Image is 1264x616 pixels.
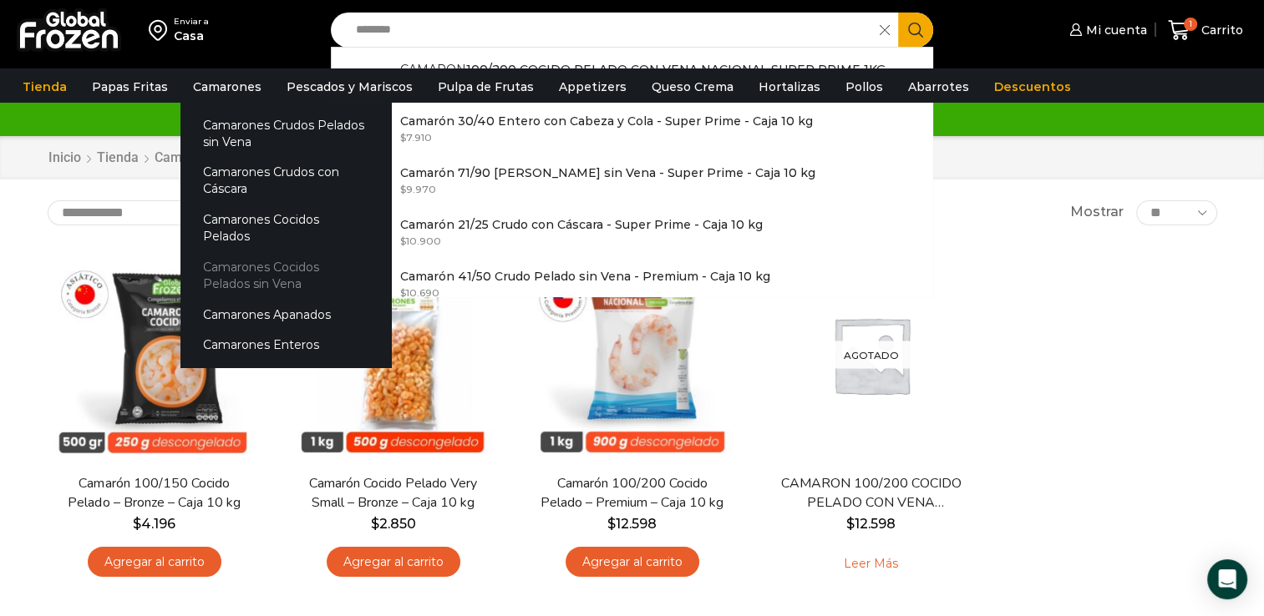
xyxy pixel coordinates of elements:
[332,108,933,159] a: Camarón 30/40 Entero con Cabeza y Cola - Super Prime - Caja 10 kg $7.910
[400,131,406,144] span: $
[400,215,763,234] p: Camarón 21/25 Crudo con Cáscara - Super Prime - Caja 10 kg
[371,516,379,532] span: $
[180,204,391,252] a: Camarones Cocidos Pelados
[400,112,813,130] p: Camarón 30/40 Entero con Cabeza y Cola - Super Prime - Caja 10 kg
[643,71,742,103] a: Queso Crema
[149,16,174,44] img: address-field-icon.svg
[607,516,616,532] span: $
[400,235,406,247] span: $
[400,164,815,182] p: Camarón 71/90 [PERSON_NAME] sin Vena - Super Prime - Caja 10 kg
[400,286,439,299] bdi: 10.690
[278,71,421,103] a: Pescados y Mariscos
[185,71,270,103] a: Camarones
[48,149,411,168] nav: Breadcrumb
[774,474,967,512] a: CAMARON 100/200 COCIDO PELADO CON VENA NACIONAL SUPER PRIME 1KG
[180,330,391,361] a: Camarones Enteros
[400,62,466,78] strong: CAMARON
[174,16,209,28] div: Enviar a
[900,71,977,103] a: Abarrotes
[400,235,441,247] bdi: 10.900
[297,474,489,512] a: Camarón Cocido Pelado Very Small – Bronze – Caja 10 kg
[1065,13,1147,47] a: Mi cuenta
[1197,22,1243,38] span: Carrito
[332,56,933,108] a: CAMARON100/200 COCIDO PELADO CON VENA NACIONAL SUPER PRIME 1KG $13.390
[96,149,140,168] a: Tienda
[327,547,460,578] a: Agregar al carrito: “Camarón Cocido Pelado Very Small - Bronze - Caja 10 kg”
[607,516,657,532] bdi: 12.598
[750,71,829,103] a: Hortalizas
[566,547,699,578] a: Agregar al carrito: “Camarón 100/200 Cocido Pelado - Premium - Caja 10 kg”
[1070,203,1124,222] span: Mostrar
[48,200,261,225] select: Pedido de la tienda
[332,263,933,315] a: Camarón 41/50 Crudo Pelado sin Vena - Premium - Caja 10 kg $10.690
[154,149,225,168] a: Camarones
[84,71,176,103] a: Papas Fritas
[400,286,406,299] span: $
[133,516,141,532] span: $
[332,159,933,211] a: Camarón 71/90 [PERSON_NAME] sin Vena - Super Prime - Caja 10 kg $9.970
[58,474,250,512] a: Camarón 100/150 Cocido Pelado – Bronze – Caja 10 kg
[846,516,896,532] bdi: 12.598
[400,183,406,195] span: $
[400,131,432,144] bdi: 7.910
[429,71,542,103] a: Pulpa de Frutas
[832,341,911,368] p: Agotado
[180,252,391,300] a: Camarones Cocidos Pelados sin Vena
[551,71,635,103] a: Appetizers
[898,13,933,48] button: Search button
[400,60,886,78] p: 100/200 COCIDO PELADO CON VENA NACIONAL SUPER PRIME 1KG
[400,183,436,195] bdi: 9.970
[818,547,924,582] a: Leé más sobre “CAMARON 100/200 COCIDO PELADO CON VENA NACIONAL SUPER PRIME 1KG”
[846,516,855,532] span: $
[837,71,891,103] a: Pollos
[536,474,728,512] a: Camarón 100/200 Cocido Pelado – Premium – Caja 10 kg
[1207,559,1247,599] div: Open Intercom Messenger
[180,109,391,157] a: Camarones Crudos Pelados sin Vena
[180,157,391,204] a: Camarones Crudos con Cáscara
[48,149,82,168] a: Inicio
[88,547,221,578] a: Agregar al carrito: “Camarón 100/150 Cocido Pelado - Bronze - Caja 10 kg”
[1164,11,1247,50] a: 1 Carrito
[1082,22,1147,38] span: Mi cuenta
[174,28,209,44] div: Casa
[133,516,175,532] bdi: 4.196
[332,211,933,263] a: Camarón 21/25 Crudo con Cáscara - Super Prime - Caja 10 kg $10.900
[180,299,391,330] a: Camarones Apanados
[986,71,1079,103] a: Descuentos
[1184,18,1197,31] span: 1
[371,516,416,532] bdi: 2.850
[400,267,770,285] p: Camarón 41/50 Crudo Pelado sin Vena - Premium - Caja 10 kg
[14,71,75,103] a: Tienda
